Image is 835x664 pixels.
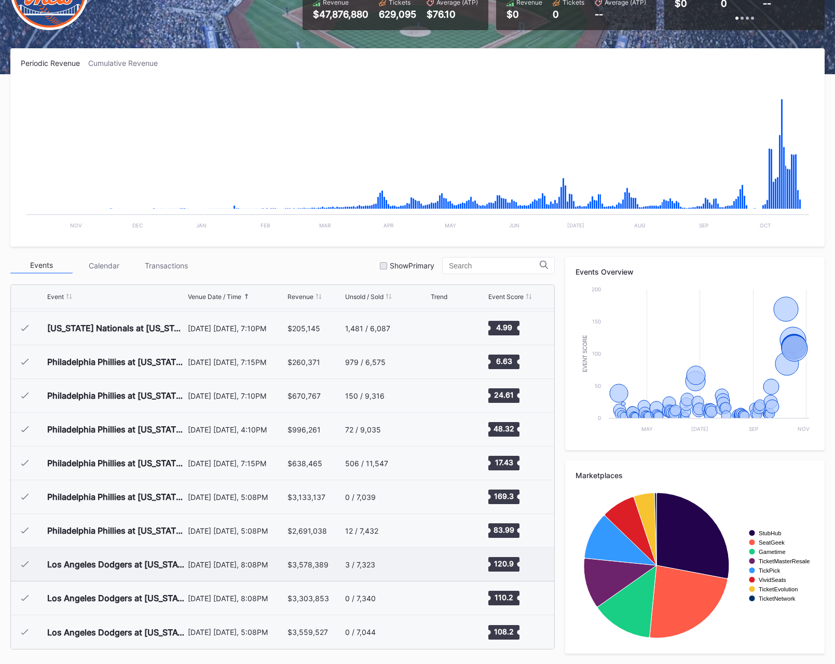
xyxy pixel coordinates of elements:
text: Nov [70,222,82,228]
div: [DATE] [DATE], 5:08PM [188,628,284,636]
div: Unsold / Sold [345,293,384,301]
text: Dec [132,222,143,228]
svg: Chart title [431,315,462,341]
text: Sep [749,426,758,432]
text: 169.3 [494,492,514,500]
div: 0 / 7,039 [345,493,376,502]
div: Philadelphia Phillies at [US_STATE] Mets (NLDS Game 4, [US_STATE] Home Game 2) [47,525,185,536]
svg: Chart title [431,518,462,544]
div: Transactions [135,258,197,274]
text: 100 [592,350,601,357]
div: 12 / 7,432 [345,526,378,535]
text: 4.99 [496,323,512,332]
text: Feb [261,222,270,228]
text: [DATE] [691,426,708,432]
div: [DATE] [DATE], 5:08PM [188,526,284,535]
text: 108.2 [494,627,514,635]
text: 6.63 [496,357,512,365]
div: Los Angeles Dodgers at [US_STATE] Mets (NLCS Game 4, [US_STATE] Home Game 2) [47,593,185,603]
div: 979 / 6,575 [345,358,386,367]
div: $670,767 [288,391,321,400]
svg: Chart title [576,487,814,643]
input: Search [449,262,540,270]
div: $260,371 [288,358,320,367]
text: Jun [509,222,519,228]
div: Los Angeles Dodgers at [US_STATE] Mets (NLCS Game 3, [US_STATE] Home Game 1) [47,559,185,570]
svg: Chart title [431,383,462,409]
text: 24.61 [494,390,514,399]
div: [DATE] [DATE], 7:15PM [188,459,284,468]
svg: Chart title [576,284,814,440]
div: Philadelphia Phillies at [US_STATE] Mets (NLDS Game 3, [US_STATE] Home Game 1) [47,492,185,502]
div: $76.10 [427,9,478,20]
div: $3,559,527 [288,628,328,636]
div: $3,133,137 [288,493,325,502]
div: $638,465 [288,459,322,468]
div: [DATE] [DATE], 7:15PM [188,358,284,367]
svg: Chart title [431,349,462,375]
div: Event [47,293,64,301]
div: Philadelphia Phillies at [US_STATE] Mets [47,424,185,435]
text: Aug [634,222,645,228]
div: 3 / 7,323 [345,560,375,569]
text: Mar [319,222,331,228]
div: Events Overview [576,267,814,276]
div: [DATE] [DATE], 5:08PM [188,493,284,502]
div: $47,876,880 [313,9,368,20]
text: TicketMasterResale [759,558,810,564]
div: $0 [507,9,542,20]
text: May [445,222,456,228]
div: Trend [431,293,447,301]
div: Cumulative Revenue [88,59,166,67]
div: $996,261 [288,425,321,434]
text: 48.32 [494,424,514,433]
div: $2,691,038 [288,526,327,535]
text: 50 [595,383,601,389]
div: Revenue [288,293,313,301]
div: Philadelphia Phillies at [US_STATE] Mets [47,390,185,401]
text: 83.99 [494,525,514,534]
div: 629,095 [379,9,416,20]
text: TicketEvolution [759,586,798,592]
text: 17.43 [495,458,513,467]
text: VividSeats [759,577,786,583]
text: 120.9 [494,559,514,568]
div: [DATE] [DATE], 8:08PM [188,560,284,569]
div: Venue Date / Time [188,293,241,301]
div: Calendar [73,258,135,274]
svg: Chart title [431,551,462,577]
text: StubHub [759,530,782,536]
svg: Chart title [431,619,462,645]
text: Apr [384,222,394,228]
div: Philadelphia Phillies at [US_STATE] Mets [47,458,185,468]
text: 110.2 [495,593,513,602]
div: Periodic Revenue [21,59,88,67]
div: 0 / 7,340 [345,594,376,603]
div: 150 / 9,316 [345,391,385,400]
div: -- [595,9,646,20]
text: [DATE] [567,222,584,228]
text: 0 [598,415,601,421]
text: Event Score [582,335,588,372]
text: SeatGeek [759,539,785,546]
svg: Chart title [21,80,814,236]
div: Marketplaces [576,471,814,480]
div: Events [10,258,73,274]
div: 72 / 9,035 [345,425,381,434]
div: 506 / 11,547 [345,459,388,468]
div: 1,481 / 6,087 [345,324,390,333]
div: [DATE] [DATE], 7:10PM [188,324,284,333]
text: May [641,426,653,432]
div: Event Score [488,293,524,301]
div: Los Angeles Dodgers at [US_STATE] Mets (NLCS Game 5, [US_STATE] Home Game 3) [47,627,185,638]
text: TickPick [759,567,781,574]
div: $3,303,853 [288,594,329,603]
text: TicketNetwork [759,595,796,602]
div: 0 / 7,044 [345,628,376,636]
svg: Chart title [431,450,462,476]
div: Show Primary [390,261,434,270]
svg: Chart title [431,416,462,442]
div: $205,145 [288,324,320,333]
text: Oct [760,222,771,228]
text: Jan [196,222,207,228]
